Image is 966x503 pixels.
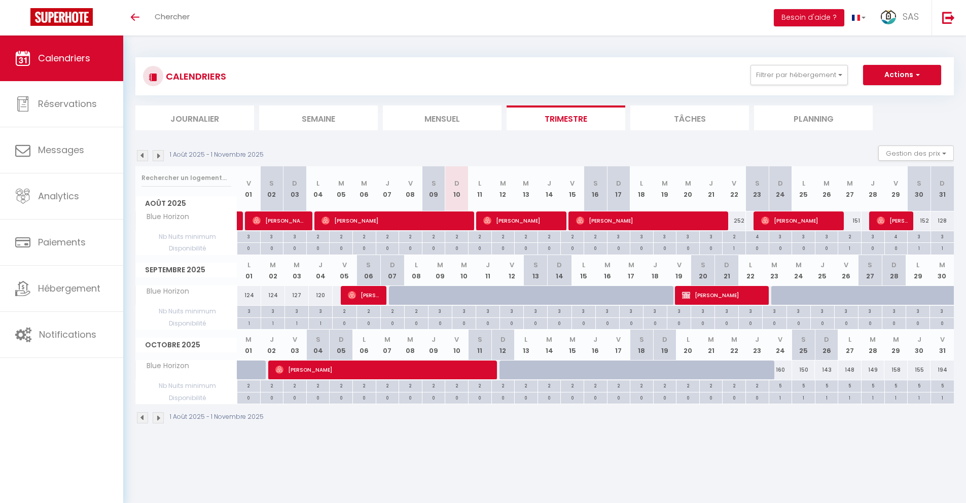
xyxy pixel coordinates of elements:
[469,231,491,241] div: 2
[723,211,746,230] div: 252
[838,166,862,211] th: 27
[136,306,237,317] span: Nb Nuits minimum
[500,306,523,315] div: 3
[630,243,653,253] div: 0
[667,318,691,328] div: 0
[596,318,619,328] div: 0
[802,178,805,188] abbr: L
[792,243,815,253] div: 0
[548,255,571,286] th: 14
[863,65,941,85] button: Actions
[261,286,285,305] div: 124
[237,286,261,305] div: 124
[739,318,762,328] div: 0
[715,306,738,315] div: 3
[701,260,705,270] abbr: S
[930,306,954,315] div: 3
[353,231,376,241] div: 2
[676,166,700,211] th: 20
[862,231,884,241] div: 3
[584,231,607,241] div: 2
[906,318,929,328] div: 0
[270,260,276,270] abbr: M
[700,243,723,253] div: 0
[445,243,468,253] div: 0
[685,178,691,188] abbr: M
[285,318,308,328] div: 1
[415,260,418,270] abbr: L
[38,190,79,202] span: Analytics
[815,166,838,211] th: 26
[352,166,376,211] th: 06
[723,243,745,253] div: 1
[247,260,251,270] abbr: L
[428,318,452,328] div: 0
[38,236,86,248] span: Paiements
[275,360,493,379] span: [PERSON_NAME]
[628,260,634,270] abbr: M
[422,243,445,253] div: 0
[357,306,380,315] div: 2
[881,9,896,24] img: ...
[715,318,738,328] div: 0
[294,260,300,270] abbr: M
[445,231,468,241] div: 2
[596,306,619,315] div: 3
[376,243,399,253] div: 0
[939,260,945,270] abbr: M
[893,178,898,188] abbr: V
[468,166,491,211] th: 11
[237,330,261,361] th: 01
[916,260,919,270] abbr: L
[405,318,428,328] div: 0
[30,8,93,26] img: Super Booking
[619,255,643,286] th: 17
[723,166,746,211] th: 22
[408,178,413,188] abbr: V
[486,260,490,270] abbr: J
[38,97,97,110] span: Réservations
[561,166,584,211] th: 15
[381,318,404,328] div: 0
[709,178,713,188] abbr: J
[616,178,621,188] abbr: D
[576,211,724,230] span: [PERSON_NAME]
[561,231,584,241] div: 2
[885,243,908,253] div: 0
[330,166,353,211] th: 05
[882,306,906,315] div: 3
[810,255,834,286] th: 25
[654,243,676,253] div: 0
[260,330,283,361] th: 02
[769,243,792,253] div: 0
[630,166,654,211] th: 18
[259,105,378,130] li: Semaine
[862,166,885,211] th: 28
[620,306,643,315] div: 3
[330,243,352,253] div: 0
[774,9,844,26] button: Besoin d'aide ?
[469,243,491,253] div: 0
[285,306,308,315] div: 3
[787,306,810,315] div: 3
[643,318,667,328] div: 0
[136,318,237,329] span: Disponibilité
[676,243,699,253] div: 0
[792,231,815,241] div: 3
[342,260,347,270] abbr: V
[796,260,802,270] abbr: M
[476,255,500,286] th: 11
[630,105,749,130] li: Tâches
[931,243,954,253] div: 1
[931,231,954,241] div: 3
[593,178,598,188] abbr: S
[306,330,330,361] th: 04
[746,166,769,211] th: 23
[755,178,760,188] abbr: S
[868,260,872,270] abbr: S
[676,231,699,241] div: 3
[834,255,858,286] th: 26
[538,231,561,241] div: 2
[884,166,908,211] th: 29
[428,306,452,315] div: 3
